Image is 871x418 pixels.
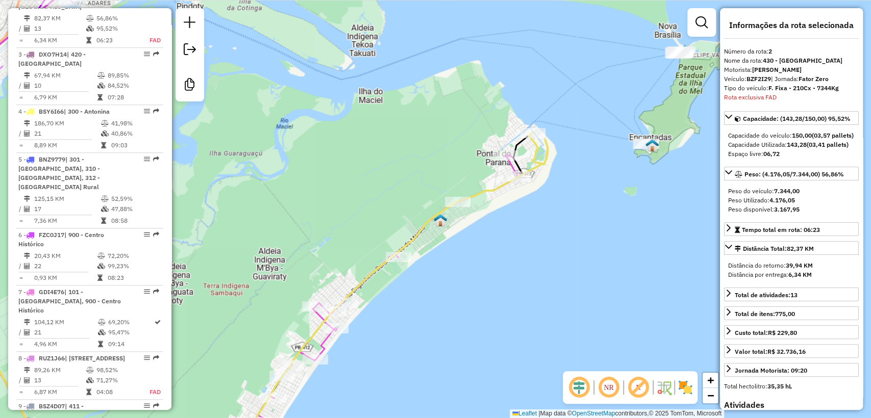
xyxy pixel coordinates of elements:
i: % de utilização da cubagem [86,377,94,383]
div: Espaço livre: [728,149,855,159]
td: FAD [138,35,161,45]
td: 41,98% [111,118,159,128]
a: Valor total:R$ 32.736,16 [724,344,859,358]
span: 6 - [18,231,104,248]
i: Rota otimizada [155,319,161,325]
i: Distância Total [24,196,30,202]
td: 09:03 [111,140,159,150]
span: | 900 - Centro Histórico [18,231,104,248]
i: Distância Total [24,253,30,259]
td: = [18,92,23,102]
i: % de utilização da cubagem [101,130,109,137]
td: 125,15 KM [34,194,101,204]
strong: R$ 32.736,16 [767,348,806,355]
i: Distância Total [24,120,30,126]
td: 20,43 KM [34,251,97,261]
strong: 430 - [GEOGRAPHIC_DATA] [763,57,842,64]
span: FZC0J17 [39,231,64,239]
span: BNZ9779 [39,155,65,163]
span: Tempo total em rota: 06:23 [742,226,820,233]
em: Rota exportada [153,289,159,295]
td: 69,20% [108,317,154,327]
span: 4 - [18,108,110,115]
i: Tempo total em rota [101,142,106,148]
i: Tempo total em rota [86,37,91,43]
td: 0,93 KM [34,273,97,283]
td: = [18,216,23,226]
td: 21 [34,327,97,337]
i: % de utilização do peso [97,72,105,79]
i: Tempo total em rota [101,218,106,224]
strong: (03,57 pallets) [812,132,854,139]
i: Total de Atividades [24,329,30,335]
i: % de utilização da cubagem [101,206,109,212]
em: Rota exportada [153,108,159,114]
a: Custo total:R$ 229,80 [724,325,859,339]
i: % de utilização da cubagem [97,263,105,269]
i: Distância Total [24,72,30,79]
strong: 150,00 [792,132,812,139]
span: Ocultar NR [596,375,621,400]
td: 71,27% [96,375,138,385]
td: 6,79 KM [34,92,97,102]
a: Jornada Motorista: 09:20 [724,363,859,377]
span: Exibir rótulo [626,375,651,400]
td: 104,12 KM [34,317,97,327]
em: Opções [144,108,150,114]
em: Opções [144,289,150,295]
span: BSZ4D07 [39,402,65,410]
a: Exportar sessão [180,39,200,62]
i: Tempo total em rota [97,94,103,100]
td: 98,52% [96,365,138,375]
i: % de utilização do peso [101,120,109,126]
td: 06:23 [96,35,138,45]
i: Tempo total em rota [97,275,103,281]
div: Distância por entrega: [728,270,855,279]
i: Tempo total em rota [86,389,91,395]
td: 17 [34,204,101,214]
td: 8,89 KM [34,140,101,150]
div: Veículo: [724,74,859,84]
td: 95,52% [96,23,138,34]
a: Exibir filtros [691,12,712,33]
td: 89,85% [107,70,159,81]
i: Tempo total em rota [98,341,103,347]
div: Motorista: [724,65,859,74]
div: Capacidade: (143,28/150,00) 95,52% [724,127,859,163]
td: 10 [34,81,97,91]
span: 5 - [18,155,100,191]
i: Distância Total [24,367,30,373]
em: Rota exportada [153,231,159,238]
a: Total de atividades:13 [724,288,859,301]
div: Peso disponível: [728,205,855,214]
strong: 13 [790,291,798,299]
div: Capacidade do veículo: [728,131,855,140]
strong: 143,28 [787,141,807,148]
strong: 4.176,05 [769,196,795,204]
i: % de utilização do peso [101,196,109,202]
a: Capacidade: (143,28/150,00) 95,52% [724,111,859,125]
div: Número da rota: [724,47,859,56]
td: = [18,339,23,349]
div: Peso: (4.176,05/7.344,00) 56,86% [724,182,859,218]
em: Opções [144,231,150,238]
div: Capacidade Utilizada: [728,140,855,149]
span: | Jornada: [771,75,829,83]
em: Opções [144,403,150,409]
span: | [538,410,540,417]
span: 3 - [18,50,86,67]
strong: [PERSON_NAME] [752,66,802,73]
span: | [STREET_ADDRESS] [65,354,125,362]
img: ILHA DO MEL I [645,139,659,152]
strong: 3.167,95 [774,205,800,213]
span: RUZ1J66 [39,354,65,362]
span: Capacidade: (143,28/150,00) 95,52% [743,115,851,122]
td: 07:28 [107,92,159,102]
td: 08:58 [111,216,159,226]
div: Distância Total:82,37 KM [724,257,859,283]
span: Peso: (4.176,05/7.344,00) 56,86% [744,170,844,178]
td: 08:23 [107,273,159,283]
td: 186,70 KM [34,118,101,128]
td: 09:14 [108,339,154,349]
img: Fluxo de ruas [656,379,672,396]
